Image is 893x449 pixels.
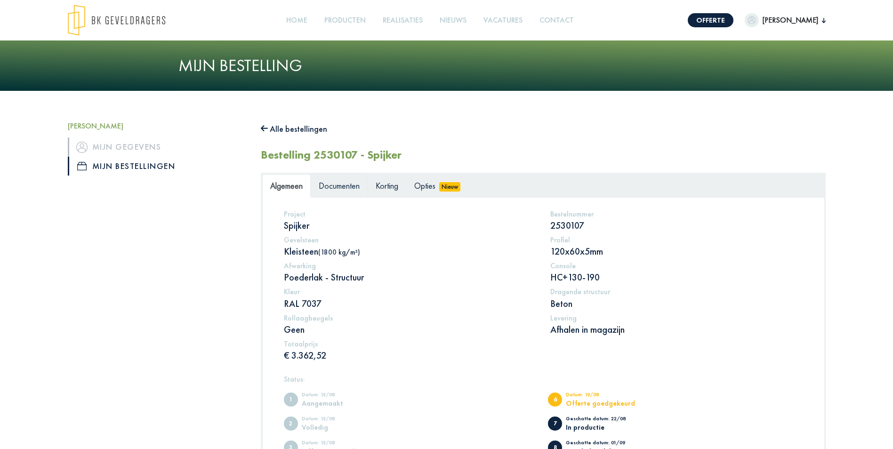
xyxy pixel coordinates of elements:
p: Geen [284,323,537,336]
img: icon [77,162,87,170]
span: Opties [414,180,435,191]
h5: [PERSON_NAME] [68,121,247,130]
p: HC+130-190 [550,271,803,283]
span: [PERSON_NAME] [759,15,822,26]
div: Datum: 19/08 [566,392,644,400]
p: 2530107 [550,219,803,232]
span: Nieuw [439,182,461,192]
div: In productie [566,424,644,431]
div: Geschatte datum: 22/08 [566,416,644,424]
a: iconMijn bestellingen [68,157,247,176]
h5: Profiel [550,235,803,244]
h5: Totaalprijs [284,339,537,348]
img: dummypic.png [745,13,759,27]
p: Afhalen in magazijn [550,323,803,336]
button: [PERSON_NAME] [745,13,826,27]
button: Alle bestellingen [261,121,328,136]
p: Kleisteen [284,245,537,257]
span: (1800 kg/m³) [318,248,360,257]
p: € 3.362,52 [284,349,537,361]
p: Poederlak - Structuur [284,271,537,283]
h5: Status: [284,375,803,384]
div: Offerte goedgekeurd [566,400,644,407]
h5: Afwerking [284,261,537,270]
div: Volledig [302,424,379,431]
p: Beton [550,297,803,310]
img: logo [68,5,165,36]
h2: Bestelling 2530107 - Spijker [261,148,402,162]
h5: Console [550,261,803,270]
h5: Gevelsteen [284,235,537,244]
h5: Levering [550,313,803,322]
h5: Bestelnummer [550,209,803,218]
ul: Tabs [262,174,824,197]
a: Realisaties [379,10,426,31]
h5: Rollaagbeugels [284,313,537,322]
div: Datum: 15/08 [302,416,379,424]
p: RAL 7037 [284,297,537,310]
div: Datum: 15/08 [302,440,379,448]
a: Home [282,10,311,31]
a: Offerte [688,13,733,27]
span: Documenten [319,180,360,191]
a: Vacatures [480,10,526,31]
img: icon [76,142,88,153]
span: Algemeen [270,180,303,191]
div: Datum: 15/08 [302,392,379,400]
h1: Mijn bestelling [178,56,715,76]
a: iconMijn gegevens [68,137,247,156]
p: Spijker [284,219,537,232]
span: Offerte goedgekeurd [548,393,562,407]
span: Aangemaakt [284,393,298,407]
span: Korting [376,180,398,191]
h5: Kleur [284,287,537,296]
span: In productie [548,417,562,431]
h5: Project [284,209,537,218]
a: Nieuws [436,10,470,31]
span: Volledig [284,417,298,431]
div: Geschatte datum: 01/09 [566,440,644,448]
p: 120x60x5mm [550,245,803,257]
a: Producten [321,10,370,31]
a: Contact [536,10,578,31]
div: Aangemaakt [302,400,379,407]
h5: Dragende structuur [550,287,803,296]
